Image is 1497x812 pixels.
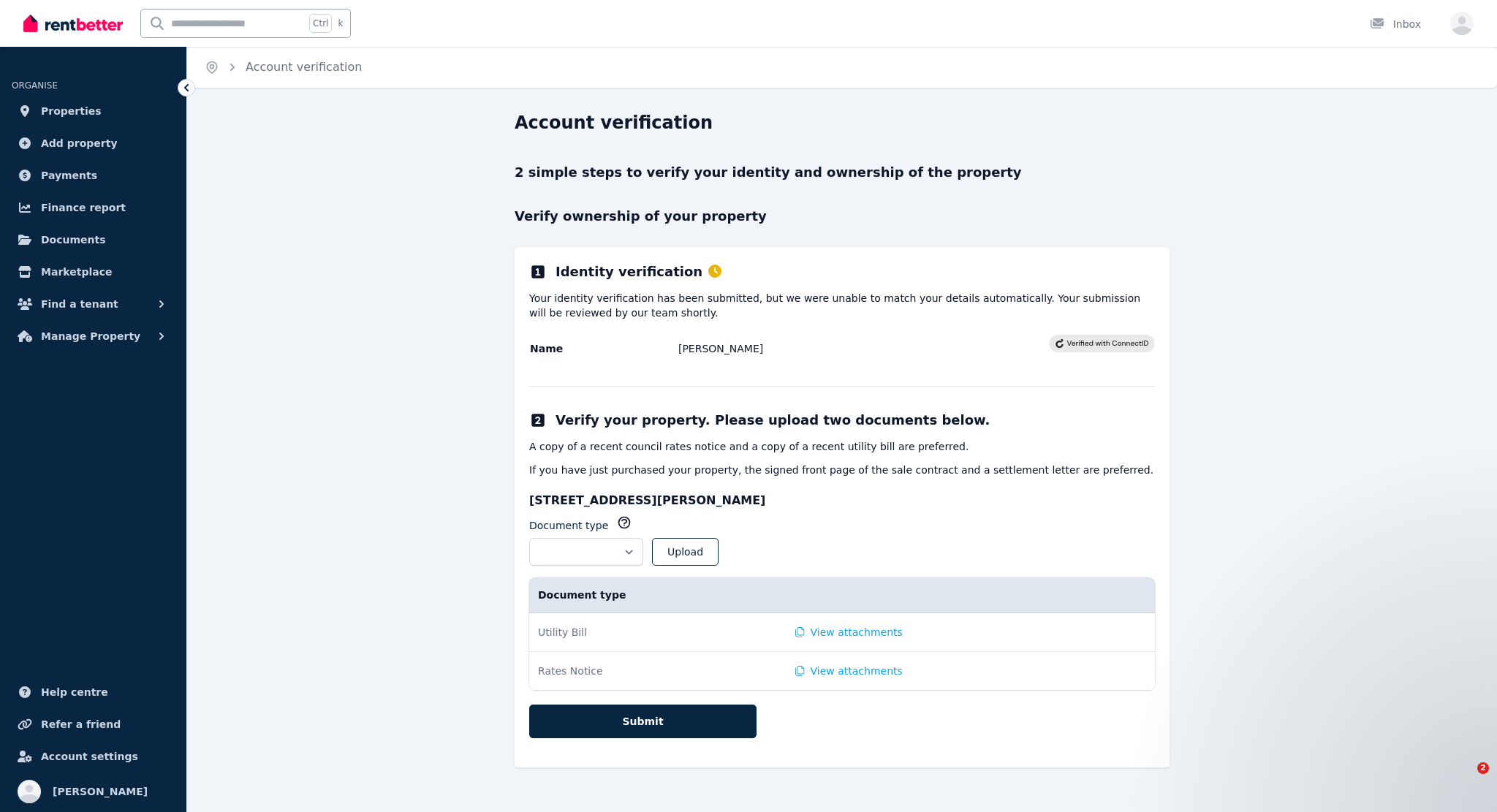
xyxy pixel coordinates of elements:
span: Account settings [41,748,138,765]
p: Verify ownership of your property [515,206,1170,227]
span: Ctrl [309,14,332,33]
button: View attachments [795,664,903,678]
span: Marketplace [41,263,112,281]
span: Refer a friend [41,716,121,733]
span: ORGANISE [12,80,58,91]
button: Upload [652,538,719,566]
td: Rates Notice [529,652,787,691]
h3: [STREET_ADDRESS][PERSON_NAME] [529,492,1155,509]
iframe: Intercom live chat [1447,762,1482,797]
span: Help centre [41,683,108,701]
button: View attachments [795,625,903,640]
td: Utility Bill [529,613,787,652]
button: Find a tenant [12,289,175,319]
span: Add property [41,134,118,152]
span: Finance report [41,199,126,216]
a: Marketplace [12,257,175,287]
p: Your identity verification has been submitted, but we were unable to match your details automatic... [529,291,1155,320]
a: Help centre [12,678,175,707]
a: Account verification [246,60,362,74]
a: Documents [12,225,175,254]
a: Properties [12,96,175,126]
h1: Account verification [515,111,713,134]
img: RentBetter [23,12,123,34]
button: Manage Property [12,322,175,351]
a: Payments [12,161,175,190]
a: Finance report [12,193,175,222]
nav: Breadcrumb [187,47,379,88]
span: Payments [41,167,97,184]
th: Document type [529,577,787,613]
h2: Identity verification [556,262,721,282]
span: 2 [1477,762,1489,774]
p: A copy of a recent council rates notice and a copy of a recent utility bill are preferred. [529,439,1155,454]
span: [PERSON_NAME] [53,783,148,800]
p: 2 simple steps to verify your identity and ownership of the property [515,162,1170,183]
h2: Verify your property. Please upload two documents below. [556,410,990,430]
span: Manage Property [41,327,140,345]
td: [PERSON_NAME] [678,341,1049,357]
a: Account settings [12,742,175,771]
a: Add property [12,129,175,158]
button: Submit [529,705,757,738]
p: If you have just purchased your property, the signed front page of the sale contract and a settle... [529,463,1155,477]
span: k [338,18,343,29]
span: Find a tenant [41,295,118,313]
a: Refer a friend [12,710,175,739]
span: Properties [41,102,102,120]
div: Inbox [1370,17,1421,31]
label: Document type [529,518,608,533]
span: Documents [41,231,106,248]
td: Name [529,341,678,357]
